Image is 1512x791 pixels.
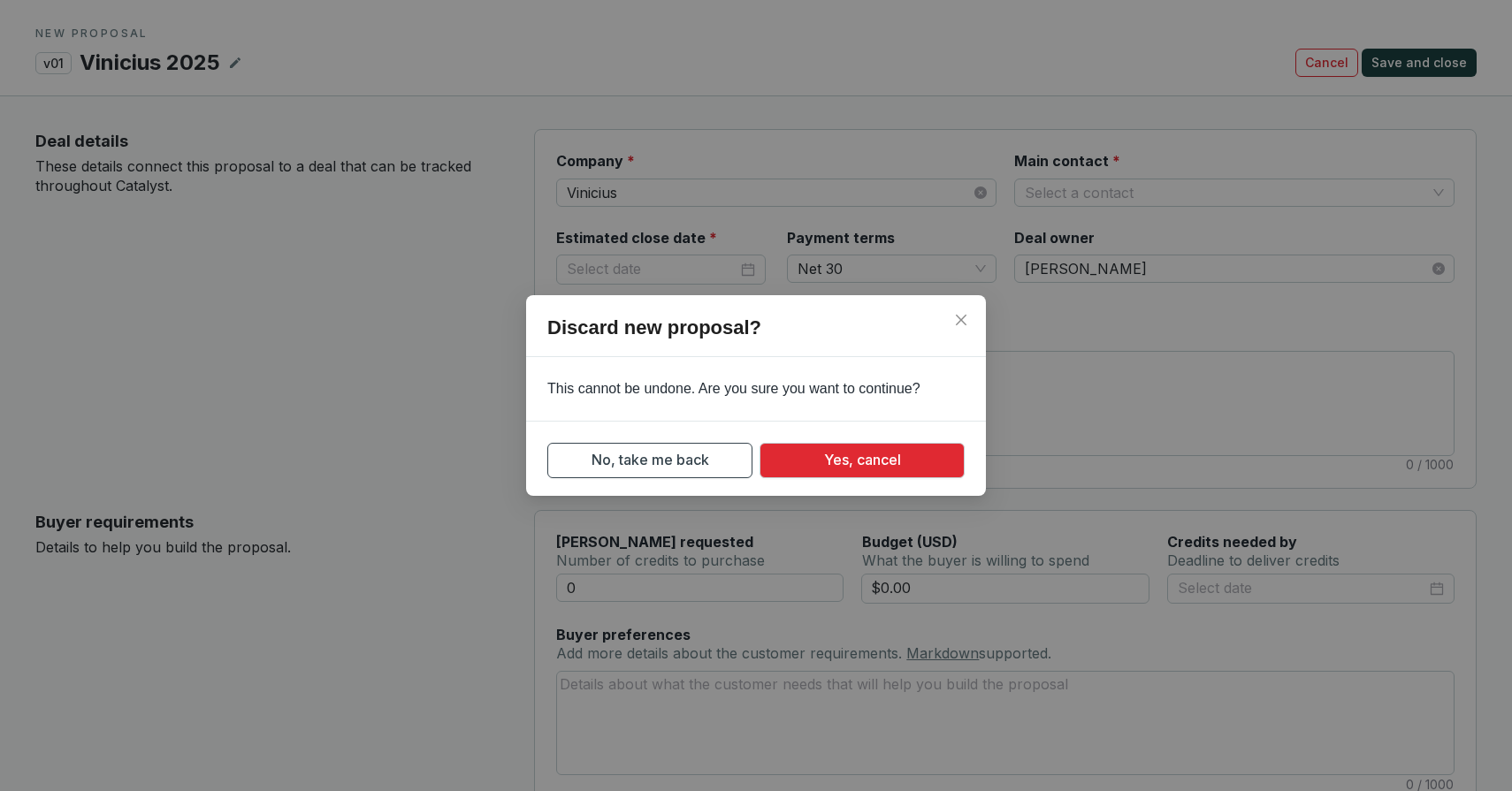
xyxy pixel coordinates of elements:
button: Close [947,306,975,334]
button: No, take me back [547,443,752,478]
span: close [954,313,968,327]
h2: Discard new proposal? [526,313,986,357]
span: Yes, cancel [824,449,901,471]
button: Yes, cancel [760,443,965,478]
span: No, take me back [592,449,709,471]
p: This cannot be undone. Are you sure you want to continue? [526,378,986,399]
span: Close [947,313,975,327]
